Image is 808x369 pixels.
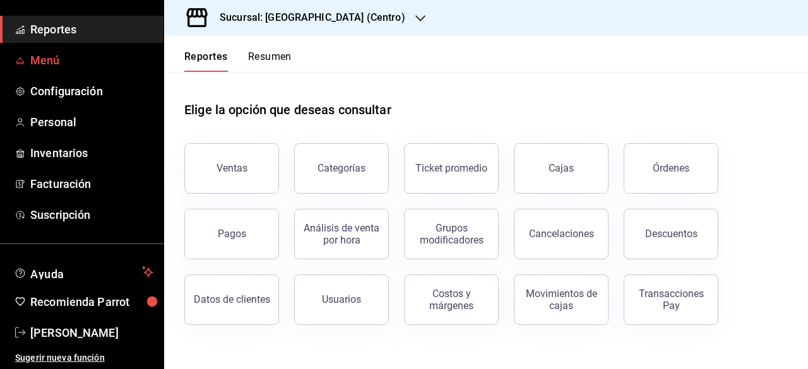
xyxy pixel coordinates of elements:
span: Recomienda Parrot [30,293,153,310]
span: Sugerir nueva función [15,351,153,365]
div: Cancelaciones [529,228,594,240]
button: Pagos [184,209,279,259]
div: Ticket promedio [415,162,487,174]
div: Análisis de venta por hora [302,222,381,246]
button: Categorías [294,143,389,194]
button: Órdenes [624,143,718,194]
button: Cancelaciones [514,209,609,259]
div: Cajas [549,161,574,176]
div: Pagos [218,228,246,240]
button: Reportes [184,50,228,72]
span: Personal [30,114,153,131]
div: Grupos modificadores [412,222,490,246]
a: Cajas [514,143,609,194]
button: Movimientos de cajas [514,274,609,325]
button: Resumen [248,50,292,72]
button: Transacciones Pay [624,274,718,325]
span: Reportes [30,21,153,38]
div: Ventas [217,162,247,174]
span: Facturación [30,175,153,192]
div: Transacciones Pay [632,288,710,312]
span: Configuración [30,83,153,100]
h1: Elige la opción que deseas consultar [184,100,391,119]
div: Costos y márgenes [412,288,490,312]
button: Análisis de venta por hora [294,209,389,259]
div: Órdenes [653,162,689,174]
button: Ticket promedio [404,143,499,194]
button: Ventas [184,143,279,194]
div: navigation tabs [184,50,292,72]
span: Suscripción [30,206,153,223]
span: [PERSON_NAME] [30,324,153,341]
button: Datos de clientes [184,274,279,325]
div: Movimientos de cajas [522,288,600,312]
button: Costos y márgenes [404,274,499,325]
button: Grupos modificadores [404,209,499,259]
div: Usuarios [322,293,361,305]
span: Menú [30,52,153,69]
button: Descuentos [624,209,718,259]
h3: Sucursal: [GEOGRAPHIC_DATA] (Centro) [210,10,405,25]
div: Descuentos [645,228,698,240]
div: Categorías [318,162,365,174]
span: Ayuda [30,264,137,279]
button: Usuarios [294,274,389,325]
span: Inventarios [30,144,153,161]
div: Datos de clientes [194,293,270,305]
